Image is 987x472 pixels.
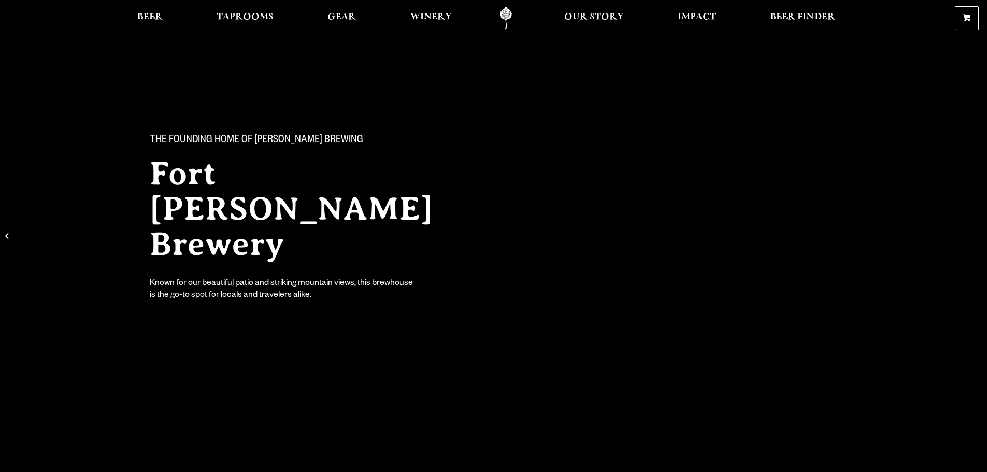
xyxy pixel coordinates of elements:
[150,278,415,302] div: Known for our beautiful patio and striking mountain views, this brewhouse is the go-to spot for l...
[404,7,459,30] a: Winery
[487,7,525,30] a: Odell Home
[217,13,274,21] span: Taprooms
[131,7,169,30] a: Beer
[763,7,842,30] a: Beer Finder
[150,134,363,148] span: The Founding Home of [PERSON_NAME] Brewing
[150,156,473,262] h2: Fort [PERSON_NAME] Brewery
[671,7,723,30] a: Impact
[557,7,631,30] a: Our Story
[678,13,716,21] span: Impact
[564,13,624,21] span: Our Story
[770,13,835,21] span: Beer Finder
[321,7,363,30] a: Gear
[210,7,280,30] a: Taprooms
[410,13,452,21] span: Winery
[327,13,356,21] span: Gear
[137,13,163,21] span: Beer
